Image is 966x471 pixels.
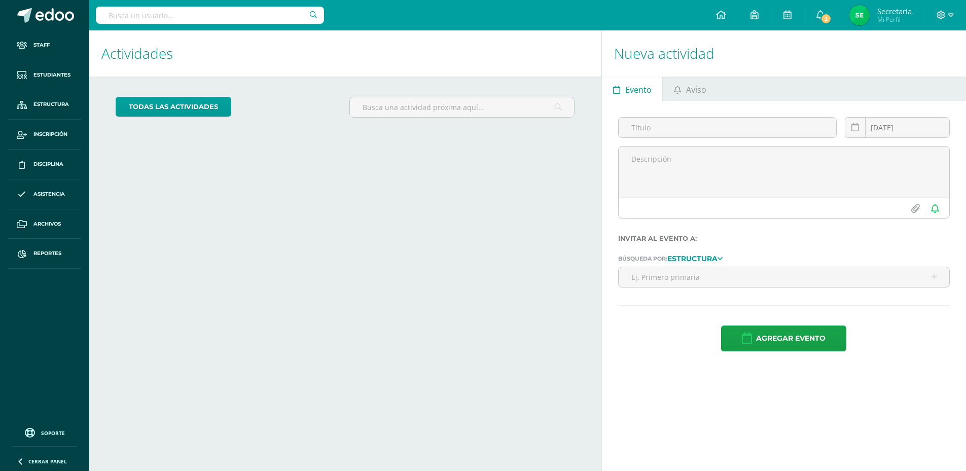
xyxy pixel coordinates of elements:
a: Estructura [667,255,723,262]
a: Disciplina [8,150,81,179]
img: bb51d92fe231030405650637fd24292c.png [849,5,870,25]
button: Agregar evento [721,325,846,351]
input: Fecha de entrega [845,118,949,137]
a: Staff [8,30,81,60]
input: Busca una actividad próxima aquí... [350,97,575,117]
input: Busca un usuario... [96,7,324,24]
span: Asistencia [33,190,65,198]
a: Soporte [12,425,77,439]
span: Archivos [33,220,61,228]
a: Evento [602,77,662,101]
a: Asistencia [8,179,81,209]
span: Secretaría [877,6,912,16]
span: Estructura [33,100,69,108]
span: Inscripción [33,130,67,138]
a: Archivos [8,209,81,239]
span: Staff [33,41,50,49]
h1: Actividades [101,30,589,77]
span: Mi Perfil [877,15,912,24]
span: Aviso [686,78,706,102]
h1: Nueva actividad [614,30,954,77]
a: Estructura [8,90,81,120]
span: Estudiantes [33,71,70,79]
a: todas las Actividades [116,97,231,117]
label: Invitar al evento a: [618,235,950,242]
span: Cerrar panel [28,458,67,465]
a: Estudiantes [8,60,81,90]
input: Ej. Primero primaria [619,267,949,287]
span: 2 [820,13,832,24]
span: Reportes [33,249,61,258]
span: Evento [625,78,652,102]
span: Soporte [41,429,65,437]
a: Reportes [8,239,81,269]
a: Inscripción [8,120,81,150]
span: Agregar evento [756,326,826,351]
input: Título [619,118,836,137]
span: Disciplina [33,160,63,168]
span: Búsqueda por: [618,255,667,262]
strong: Estructura [667,254,718,263]
a: Aviso [663,77,717,101]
